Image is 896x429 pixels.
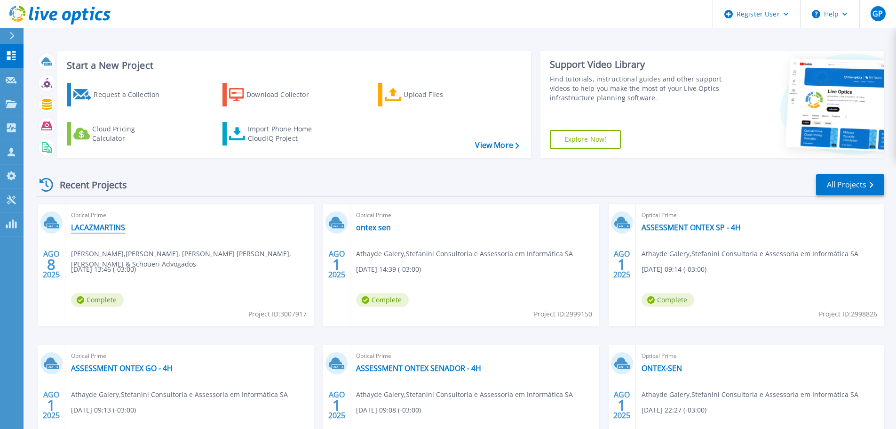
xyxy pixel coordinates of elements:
[248,309,307,319] span: Project ID: 3007917
[67,122,172,146] a: Cloud Pricing Calculator
[613,388,631,422] div: AGO 2025
[356,405,421,415] span: [DATE] 09:08 (-03:00)
[618,401,626,409] span: 1
[248,124,321,143] div: Import Phone Home CloudIQ Project
[67,60,519,71] h3: Start a New Project
[642,264,706,275] span: [DATE] 09:14 (-03:00)
[642,223,741,232] a: ASSESSMENT ONTEX SP - 4H
[356,210,593,220] span: Optical Prime
[333,260,341,268] span: 1
[550,58,725,71] div: Support Video Library
[71,389,288,400] span: Athayde Galery , Stefanini Consultoria e Assessoria em Informática SA
[222,83,327,106] a: Download Collector
[356,389,573,400] span: Athayde Galery , Stefanini Consultoria e Assessoria em Informática SA
[328,247,346,282] div: AGO 2025
[92,124,167,143] div: Cloud Pricing Calculator
[356,223,391,232] a: ontex sen
[356,351,593,361] span: Optical Prime
[642,210,879,220] span: Optical Prime
[872,10,883,17] span: GP
[550,130,621,149] a: Explore Now!
[47,401,56,409] span: 1
[356,249,573,259] span: Athayde Galery , Stefanini Consultoria e Assessoria em Informática SA
[42,247,60,282] div: AGO 2025
[550,74,725,103] div: Find tutorials, instructional guides and other support videos to help you make the most of your L...
[246,85,322,104] div: Download Collector
[642,351,879,361] span: Optical Prime
[356,293,409,307] span: Complete
[333,401,341,409] span: 1
[67,83,172,106] a: Request a Collection
[356,364,481,373] a: ASSESSMENT ONTEX SENADOR - 4H
[642,405,706,415] span: [DATE] 22:27 (-03:00)
[819,309,877,319] span: Project ID: 2998826
[71,293,124,307] span: Complete
[71,264,136,275] span: [DATE] 13:46 (-03:00)
[71,249,314,269] span: [PERSON_NAME] , [PERSON_NAME], [PERSON_NAME] [PERSON_NAME], [PERSON_NAME] & Schoueri Advogados
[642,389,858,400] span: Athayde Galery , Stefanini Consultoria e Assessoria em Informática SA
[378,83,483,106] a: Upload Files
[475,141,519,150] a: View More
[71,351,308,361] span: Optical Prime
[404,85,479,104] div: Upload Files
[71,364,173,373] a: ASSESSMENT ONTEX GO - 4H
[642,364,682,373] a: ONTEX-SEN
[816,174,884,195] a: All Projects
[613,247,631,282] div: AGO 2025
[36,173,140,196] div: Recent Projects
[71,405,136,415] span: [DATE] 09:13 (-03:00)
[618,260,626,268] span: 1
[71,210,308,220] span: Optical Prime
[642,293,694,307] span: Complete
[71,223,125,232] a: LACAZMARTINS
[47,260,56,268] span: 8
[642,249,858,259] span: Athayde Galery , Stefanini Consultoria e Assessoria em Informática SA
[534,309,592,319] span: Project ID: 2999150
[356,264,421,275] span: [DATE] 14:39 (-03:00)
[42,388,60,422] div: AGO 2025
[328,388,346,422] div: AGO 2025
[94,85,169,104] div: Request a Collection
